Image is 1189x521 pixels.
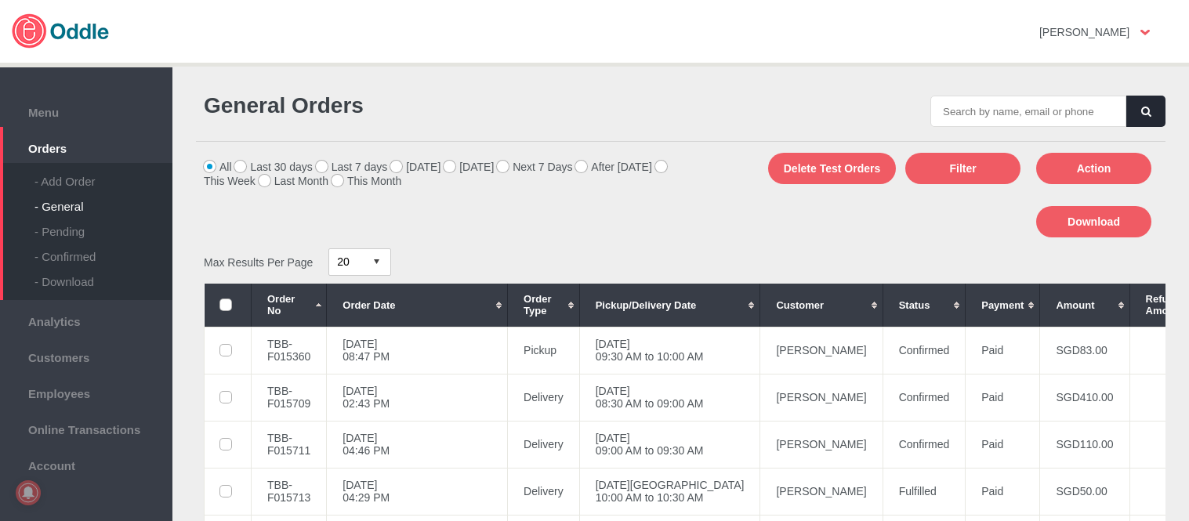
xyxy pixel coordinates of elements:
label: [DATE] [444,161,494,173]
div: - General [34,188,172,213]
button: Download [1036,206,1151,237]
td: TBB-F015713 [252,468,327,515]
td: Paid [966,374,1040,421]
td: Paid [966,327,1040,374]
span: Account [8,455,165,472]
td: [DATE] 08:47 PM [327,327,508,374]
label: [DATE] [390,161,440,173]
div: - Confirmed [34,238,172,263]
td: [PERSON_NAME] [760,421,883,468]
span: Customers [8,347,165,364]
td: TBB-F015709 [252,374,327,421]
td: Confirmed [883,327,966,374]
th: Status [883,284,966,327]
span: Max Results Per Page [204,255,313,268]
th: Amount [1040,284,1129,327]
th: Pickup/Delivery Date [579,284,760,327]
div: - Add Order [34,163,172,188]
button: Action [1036,153,1151,184]
td: [DATE] 09:30 AM to 10:00 AM [579,327,760,374]
label: Last Month [259,175,328,187]
td: [PERSON_NAME] [760,374,883,421]
h1: General Orders [204,93,673,118]
button: Filter [905,153,1020,184]
div: - Download [34,263,172,288]
td: Pickup [508,327,580,374]
td: [PERSON_NAME] [760,468,883,515]
th: Order No [252,284,327,327]
td: Delivery [508,468,580,515]
label: Last 30 days [234,161,312,173]
td: SGD50.00 [1040,468,1129,515]
td: Confirmed [883,421,966,468]
label: Next 7 Days [497,161,572,173]
td: [DATE] 04:29 PM [327,468,508,515]
td: Delivery [508,421,580,468]
input: Search by name, email or phone [930,96,1126,127]
td: [DATE] 09:00 AM to 09:30 AM [579,421,760,468]
td: [DATE][GEOGRAPHIC_DATA] 10:00 AM to 10:30 AM [579,468,760,515]
span: Employees [8,383,165,400]
th: Order Type [508,284,580,327]
td: [PERSON_NAME] [760,327,883,374]
td: SGD83.00 [1040,327,1129,374]
td: [DATE] 04:46 PM [327,421,508,468]
label: Last 7 days [316,161,388,173]
span: Menu [8,102,165,119]
td: SGD410.00 [1040,374,1129,421]
div: - Pending [34,213,172,238]
td: Fulfilled [883,468,966,515]
th: Payment [966,284,1040,327]
button: Delete Test Orders [768,153,896,184]
td: TBB-F015711 [252,421,327,468]
td: Delivery [508,374,580,421]
span: Analytics [8,311,165,328]
span: Orders [8,138,165,155]
td: SGD110.00 [1040,421,1129,468]
td: [DATE] 02:43 PM [327,374,508,421]
td: [DATE] 08:30 AM to 09:00 AM [579,374,760,421]
span: Online Transactions [8,419,165,436]
td: Confirmed [883,374,966,421]
label: This Month [332,175,401,187]
strong: [PERSON_NAME] [1039,26,1129,38]
th: Order Date [327,284,508,327]
label: All [204,161,232,173]
img: user-option-arrow.png [1140,30,1150,35]
td: Paid [966,468,1040,515]
td: TBB-F015360 [252,327,327,374]
th: Customer [760,284,883,327]
td: Paid [966,421,1040,468]
label: After [DATE] [575,161,652,173]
